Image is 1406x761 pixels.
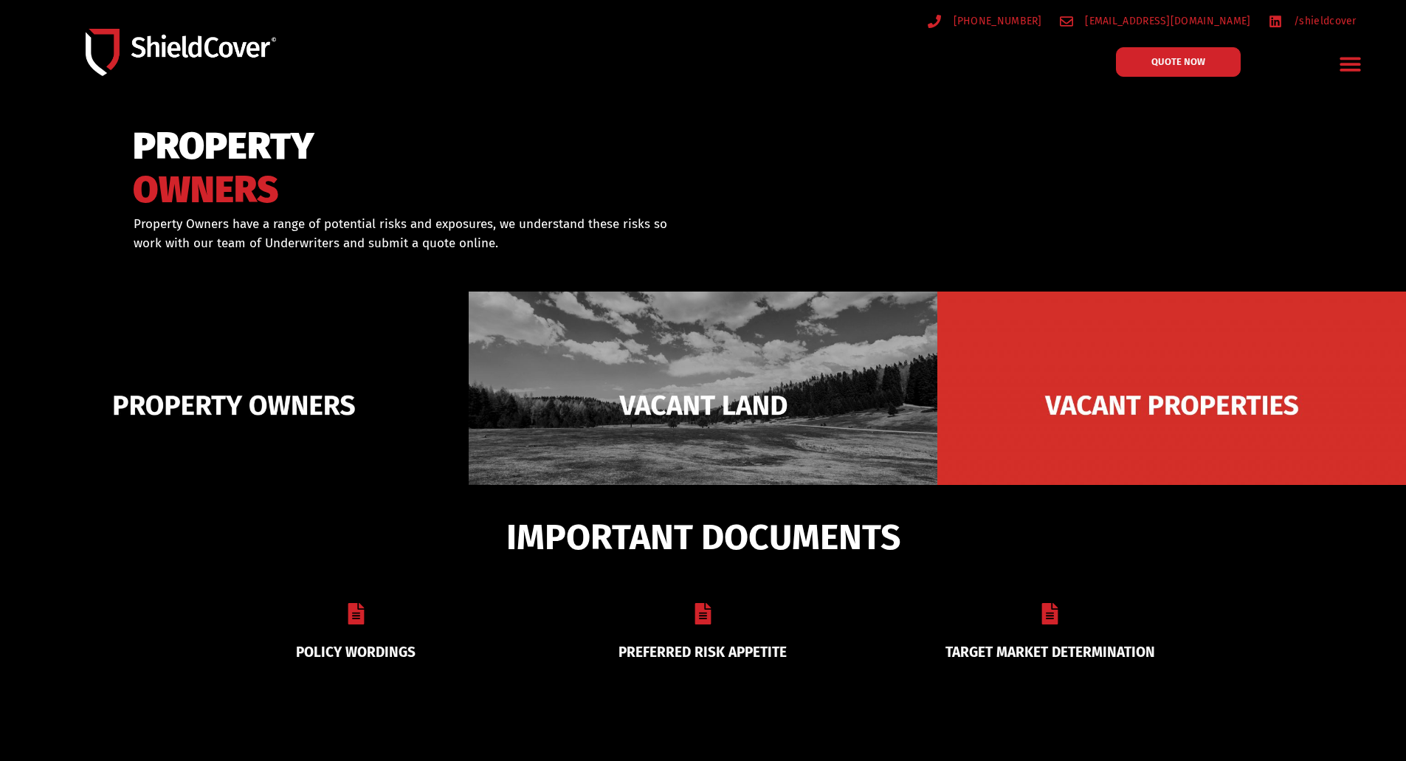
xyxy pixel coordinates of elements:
div: Menu Toggle [1334,47,1368,81]
a: [PHONE_NUMBER] [928,12,1042,30]
span: QUOTE NOW [1151,57,1205,66]
img: Vacant Land liability cover [469,292,937,519]
span: [EMAIL_ADDRESS][DOMAIN_NAME] [1081,12,1250,30]
a: POLICY WORDINGS [296,644,416,661]
a: TARGET MARKET DETERMINATION [945,644,1155,661]
span: /shieldcover [1290,12,1357,30]
a: [EMAIL_ADDRESS][DOMAIN_NAME] [1060,12,1251,30]
a: PREFERRED RISK APPETITE [618,644,787,661]
a: /shieldcover [1269,12,1357,30]
p: Property Owners have a range of potential risks and exposures, we understand these risks so work ... [134,215,684,252]
img: Shield-Cover-Underwriting-Australia-logo-full [86,29,276,75]
span: [PHONE_NUMBER] [950,12,1042,30]
span: IMPORTANT DOCUMENTS [506,523,900,551]
span: PROPERTY [133,131,314,162]
a: QUOTE NOW [1116,47,1241,77]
